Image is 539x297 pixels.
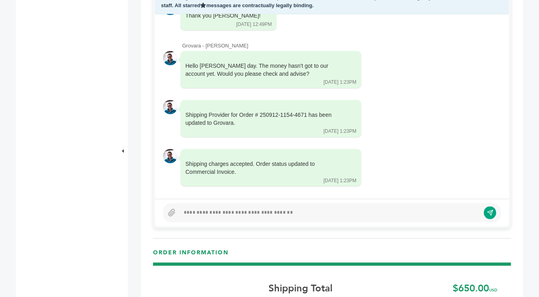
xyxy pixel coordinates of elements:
div: Thank you [PERSON_NAME]! [185,12,261,20]
div: [DATE] 1:23PM [324,128,356,135]
span: USD [489,287,497,293]
div: Grovara - [PERSON_NAME] [182,42,501,49]
div: [DATE] 1:23PM [324,177,356,184]
div: Shipping charges accepted. Order status updated to Commercial Invoice. [185,160,345,176]
b: $650.00 [453,282,497,295]
b: Shipping Total [269,285,332,292]
div: Hello [PERSON_NAME] day. The money hasn't got to our account yet. Would you please check and advise? [185,62,345,78]
h3: ORDER INFORMATION [153,249,511,263]
div: [DATE] 1:23PM [324,79,356,86]
div: Shipping Provider for Order # 250912-1154-4671 has been updated to Grovara. [185,111,345,127]
div: [DATE] 12:49PM [236,21,272,28]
